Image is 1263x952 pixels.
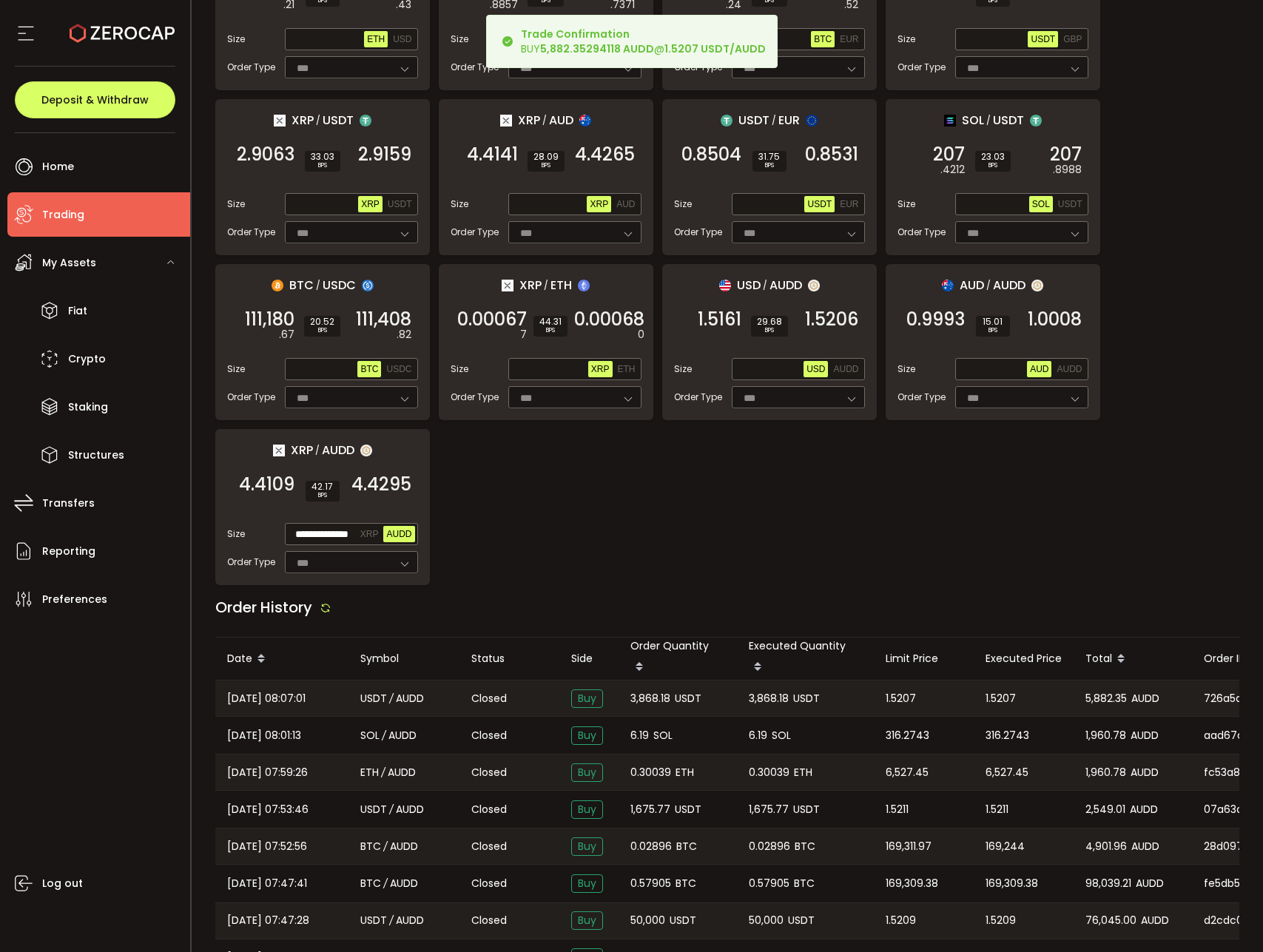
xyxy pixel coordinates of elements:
img: xrp_portfolio.png [273,445,285,456]
span: 1.5211 [986,801,1008,818]
img: xrp_portfolio.png [500,115,512,126]
span: BTC [360,838,381,855]
span: XRP [292,111,314,129]
span: 5,882.35 [1085,690,1127,707]
span: 111,408 [356,312,411,327]
span: 207 [933,147,965,162]
span: Preferences [42,589,107,610]
span: 0.8531 [805,147,858,162]
span: 0.30039 [630,764,671,781]
span: Log out [42,873,83,894]
span: Size [897,33,915,46]
span: USDT [360,801,387,818]
span: My Assets [42,252,96,274]
span: XRP [291,441,313,459]
span: USDT [388,199,412,209]
span: 1.0008 [1028,312,1082,327]
span: Buy [571,837,603,856]
b: 5,882.35294118 AUDD [540,41,654,56]
em: / [381,764,385,781]
img: eth_portfolio.svg [578,280,590,291]
span: Closed [471,913,507,928]
button: XRP [588,361,613,377]
span: BTC [676,838,697,855]
span: 726a5d2f-0a75-4097-be50-da200eac7f81 [1204,691,1251,706]
span: Buy [571,726,603,745]
button: USD [390,31,414,47]
span: 50,000 [630,912,665,929]
i: BPS [982,326,1004,335]
span: USDC [323,276,356,294]
em: / [315,444,320,457]
span: AUDD [993,276,1025,294]
em: / [383,838,388,855]
em: / [389,801,394,818]
span: Order Type [897,391,946,404]
span: GBP [1063,34,1082,44]
span: ETH [550,276,572,294]
span: AUDD [1057,364,1082,374]
span: AUDD [396,912,424,929]
span: Buy [571,911,603,930]
span: 76,045.00 [1085,912,1136,929]
button: XRP [587,196,611,212]
span: 1,960.78 [1085,764,1126,781]
i: BPS [539,326,562,335]
button: Deposit & Withdraw [15,81,175,118]
span: BTC [360,364,378,374]
span: Fiat [68,300,87,322]
em: / [382,727,386,744]
span: 42.17 [311,482,334,491]
span: Buy [571,689,603,708]
button: USDT [385,196,415,212]
span: Trading [42,204,84,226]
span: Order Type [897,226,946,239]
div: Total [1074,647,1192,672]
button: BTC [357,361,381,377]
span: Staking [68,396,108,418]
em: 7 [520,327,527,342]
span: AUDD [1131,727,1159,744]
button: AUDD [830,361,861,377]
span: USDT [675,690,701,707]
i: BPS [310,326,334,335]
button: ETH [615,361,639,377]
span: 15.01 [982,317,1004,326]
span: SOL [772,727,791,744]
span: 1,960.78 [1085,727,1126,744]
img: usd_portfolio.svg [719,280,731,291]
img: usdt_portfolio.svg [721,115,732,126]
span: fc53a82c-bba2-496a-99b5-13e821232b52 [1204,765,1251,780]
span: 2.9159 [358,147,411,162]
button: USDT [1028,31,1058,47]
span: XRP [591,364,610,374]
span: USDC [386,364,411,374]
button: AUDD [383,526,414,542]
span: USDT [738,111,769,129]
em: / [542,114,547,127]
span: 50,000 [749,912,784,929]
em: .82 [397,327,411,342]
span: XRP [360,529,379,539]
em: / [316,114,320,127]
span: 2.9063 [237,147,294,162]
span: EUR [778,111,800,129]
button: SOL [1029,196,1053,212]
span: USDT [1031,34,1055,44]
span: AUDD [390,875,418,892]
span: 1,675.77 [749,801,789,818]
span: AUDD [1131,690,1159,707]
span: 3,868.18 [630,690,670,707]
span: 0.00067 [457,312,527,327]
i: BPS [311,491,334,500]
span: USDT [323,111,354,129]
span: Closed [471,839,507,854]
i: BPS [981,161,1005,170]
span: Order Type [897,61,946,74]
button: EUR [837,31,861,47]
span: 4.4265 [575,147,635,162]
span: Size [227,33,245,46]
img: btc_portfolio.svg [272,280,283,291]
div: Status [459,650,559,667]
div: BUY @ [521,27,766,56]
